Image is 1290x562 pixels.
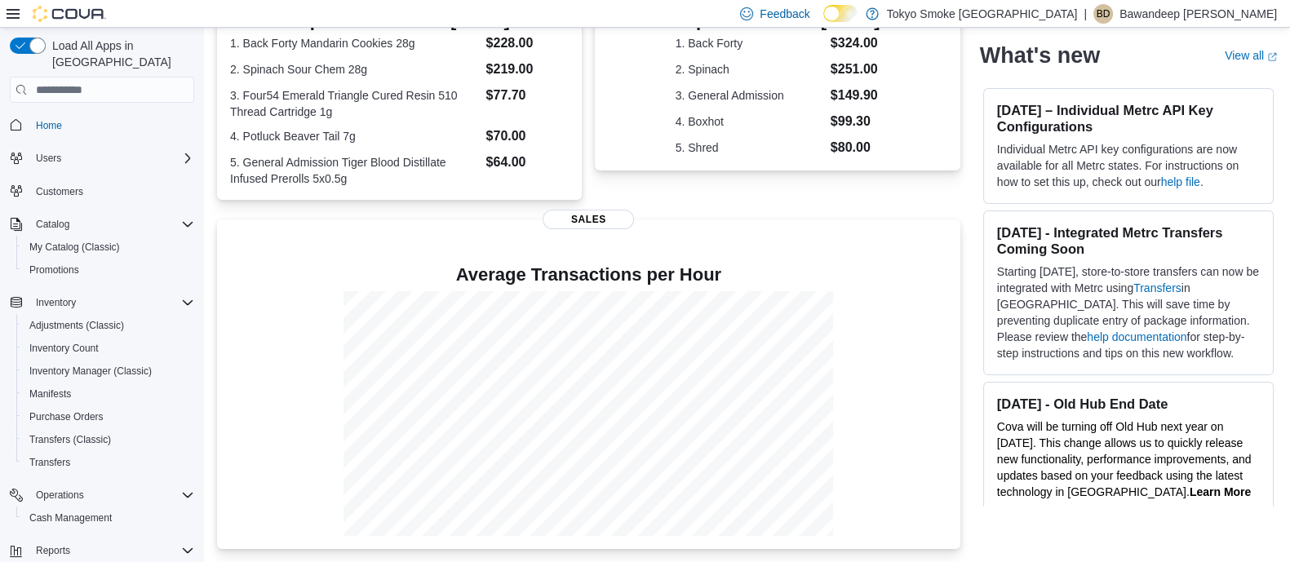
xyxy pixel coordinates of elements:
[1093,4,1113,24] div: Bawandeep Dhesi
[29,263,79,277] span: Promotions
[23,361,158,381] a: Inventory Manager (Classic)
[23,430,194,449] span: Transfers (Classic)
[997,141,1260,190] p: Individual Metrc API key configurations are now available for all Metrc states. For instructions ...
[997,396,1260,412] h3: [DATE] - Old Hub End Date
[23,361,194,381] span: Inventory Manager (Classic)
[29,293,194,312] span: Inventory
[29,485,194,505] span: Operations
[831,60,880,79] dd: $251.00
[23,237,126,257] a: My Catalog (Classic)
[16,259,201,281] button: Promotions
[16,314,201,337] button: Adjustments (Classic)
[29,541,194,560] span: Reports
[1225,49,1277,62] a: View allExternal link
[16,337,201,360] button: Inventory Count
[760,6,809,22] span: Feedback
[997,420,1252,498] span: Cova will be turning off Old Hub next year on [DATE]. This change allows us to quickly release ne...
[1190,485,1251,498] strong: Learn More
[36,489,84,502] span: Operations
[831,112,880,131] dd: $99.30
[29,410,104,423] span: Purchase Orders
[23,316,131,335] a: Adjustments (Classic)
[676,139,824,156] dt: 5. Shred
[831,86,880,105] dd: $149.90
[29,365,152,378] span: Inventory Manager (Classic)
[23,407,110,427] a: Purchase Orders
[3,484,201,507] button: Operations
[3,113,201,136] button: Home
[23,508,194,528] span: Cash Management
[36,544,70,557] span: Reports
[997,102,1260,135] h3: [DATE] – Individual Metrc API Key Configurations
[230,128,480,144] dt: 4. Potluck Beaver Tail 7g
[230,87,480,120] dt: 3. Four54 Emerald Triangle Cured Resin 510 Thread Cartridge 1g
[16,405,201,428] button: Purchase Orders
[46,38,194,70] span: Load All Apps in [GEOGRAPHIC_DATA]
[230,35,480,51] dt: 1. Back Forty Mandarin Cookies 28g
[230,61,480,77] dt: 2. Spinach Sour Chem 28g
[23,339,105,358] a: Inventory Count
[23,237,194,257] span: My Catalog (Classic)
[29,456,70,469] span: Transfers
[29,181,194,201] span: Customers
[3,213,201,236] button: Catalog
[486,86,570,105] dd: $77.70
[16,236,201,259] button: My Catalog (Classic)
[33,6,106,22] img: Cova
[16,507,201,529] button: Cash Management
[676,35,824,51] dt: 1. Back Forty
[29,511,112,524] span: Cash Management
[29,541,77,560] button: Reports
[230,265,947,285] h4: Average Transactions per Hour
[23,384,78,404] a: Manifests
[36,119,62,132] span: Home
[23,453,194,472] span: Transfers
[16,451,201,474] button: Transfers
[29,215,76,234] button: Catalog
[36,218,69,231] span: Catalog
[831,33,880,53] dd: $324.00
[29,148,194,168] span: Users
[29,182,90,201] a: Customers
[23,384,194,404] span: Manifests
[29,215,194,234] span: Catalog
[486,60,570,79] dd: $219.00
[3,147,201,170] button: Users
[486,126,570,146] dd: $70.00
[23,430,117,449] a: Transfers (Classic)
[23,407,194,427] span: Purchase Orders
[23,508,118,528] a: Cash Management
[676,113,824,130] dt: 4. Boxhot
[29,241,120,254] span: My Catalog (Classic)
[3,179,201,203] button: Customers
[543,210,634,229] span: Sales
[23,260,86,280] a: Promotions
[29,387,71,400] span: Manifests
[823,22,824,23] span: Dark Mode
[980,42,1100,69] h2: What's new
[23,453,77,472] a: Transfers
[1119,4,1277,24] p: Bawandeep [PERSON_NAME]
[29,116,69,135] a: Home
[1084,4,1087,24] p: |
[486,153,570,172] dd: $64.00
[676,61,824,77] dt: 2. Spinach
[29,342,99,355] span: Inventory Count
[486,33,570,53] dd: $228.00
[3,291,201,314] button: Inventory
[36,296,76,309] span: Inventory
[23,339,194,358] span: Inventory Count
[29,293,82,312] button: Inventory
[16,383,201,405] button: Manifests
[997,224,1260,257] h3: [DATE] - Integrated Metrc Transfers Coming Soon
[997,263,1260,361] p: Starting [DATE], store-to-store transfers can now be integrated with Metrc using in [GEOGRAPHIC_D...
[3,539,201,562] button: Reports
[887,4,1078,24] p: Tokyo Smoke [GEOGRAPHIC_DATA]
[1087,330,1186,343] a: help documentation
[29,319,124,332] span: Adjustments (Classic)
[23,260,194,280] span: Promotions
[1097,4,1110,24] span: BD
[1133,281,1181,294] a: Transfers
[36,152,61,165] span: Users
[29,148,68,168] button: Users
